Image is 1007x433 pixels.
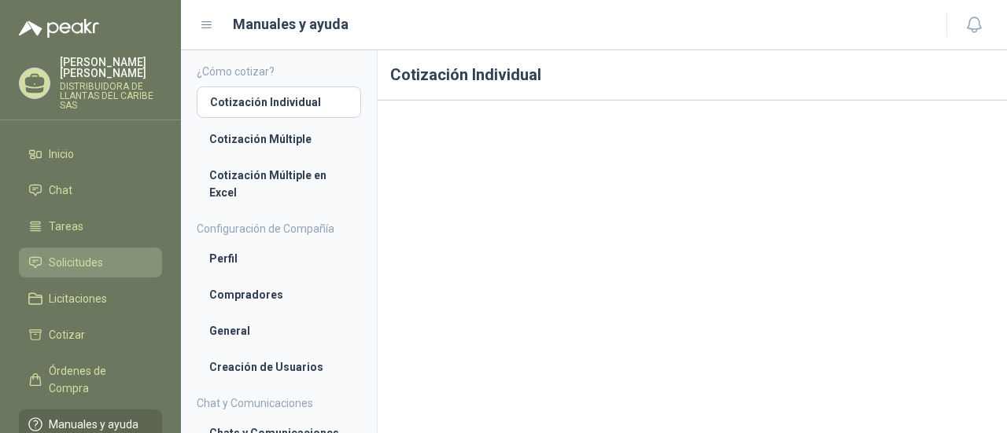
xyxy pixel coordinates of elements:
[197,124,361,154] a: Cotización Múltiple
[49,290,107,307] span: Licitaciones
[197,220,361,237] h4: Configuración de Compañía
[378,50,1007,101] h1: Cotización Individual
[60,57,162,79] p: [PERSON_NAME] [PERSON_NAME]
[233,13,349,35] h1: Manuales y ayuda
[49,218,83,235] span: Tareas
[197,63,361,80] h4: ¿Cómo cotizar?
[210,94,348,111] li: Cotización Individual
[197,280,361,310] a: Compradores
[209,358,349,376] li: Creación de Usuarios
[19,248,162,277] a: Solicitudes
[19,175,162,205] a: Chat
[197,394,361,412] h4: Chat y Comunicaciones
[209,250,349,267] li: Perfil
[49,416,138,433] span: Manuales y ayuda
[49,362,147,397] span: Órdenes de Compra
[209,130,349,148] li: Cotización Múltiple
[19,356,162,403] a: Órdenes de Compra
[209,322,349,339] li: General
[209,167,349,201] li: Cotización Múltiple en Excel
[60,82,162,110] p: DISTRIBUIDORA DE LLANTAS DEL CARIBE SAS
[49,145,74,163] span: Inicio
[197,160,361,207] a: Cotización Múltiple en Excel
[49,254,103,271] span: Solicitudes
[49,326,85,343] span: Cotizar
[197,316,361,346] a: General
[19,211,162,241] a: Tareas
[49,182,72,199] span: Chat
[19,320,162,350] a: Cotizar
[197,352,361,382] a: Creación de Usuarios
[19,139,162,169] a: Inicio
[197,86,361,118] a: Cotización Individual
[19,19,99,38] img: Logo peakr
[197,244,361,273] a: Perfil
[209,286,349,303] li: Compradores
[19,284,162,314] a: Licitaciones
